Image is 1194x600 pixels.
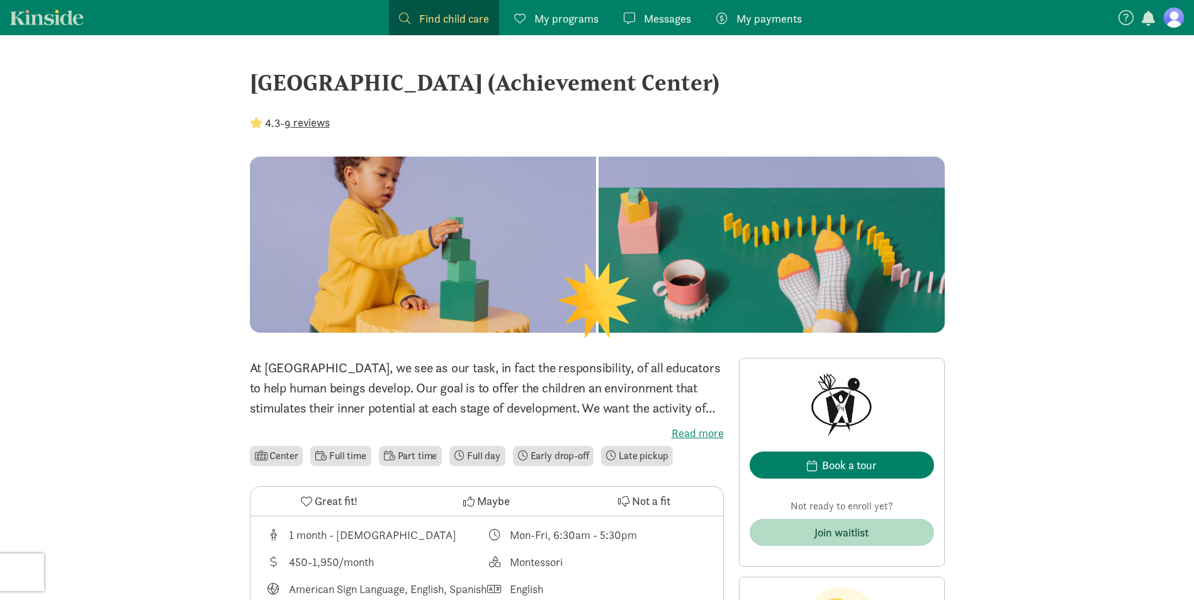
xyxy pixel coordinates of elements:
[510,526,637,543] div: Mon-Fri, 6:30am - 5:30pm
[565,487,723,516] button: Not a fit
[601,446,673,466] li: Late pickup
[736,10,802,27] span: My payments
[534,10,599,27] span: My programs
[250,446,303,466] li: Center
[750,452,934,479] button: Book a tour
[10,9,84,25] a: Kinside
[510,553,563,570] div: Montessori
[477,492,510,509] span: Maybe
[807,369,876,436] img: Provider logo
[284,114,330,131] button: 9 reviews
[487,526,708,543] div: Class schedule
[814,524,869,541] div: Join waitlist
[266,553,487,570] div: Average tuition for this program
[750,499,934,514] p: Not ready to enroll yet?
[265,116,280,130] strong: 4.3
[513,446,594,466] li: Early drop-off
[487,581,708,597] div: Languages spoken
[250,426,724,441] label: Read more
[250,114,330,131] div: -
[822,457,877,474] div: Book a tour
[251,487,408,516] button: Great fit!
[250,65,945,99] div: [GEOGRAPHIC_DATA] (Achievement Center)
[750,519,934,546] button: Join waitlist
[449,446,505,466] li: Full day
[289,553,374,570] div: 450-1,950/month
[266,581,487,597] div: Languages taught
[289,581,487,597] div: American Sign Language, English, Spanish
[644,10,691,27] span: Messages
[487,553,708,570] div: This provider's education philosophy
[419,10,489,27] span: Find child care
[266,526,487,543] div: Age range for children that this provider cares for
[315,492,358,509] span: Great fit!
[379,446,442,466] li: Part time
[289,526,456,543] div: 1 month - [DEMOGRAPHIC_DATA]
[510,581,543,597] div: English
[408,487,565,516] button: Maybe
[310,446,371,466] li: Full time
[632,492,670,509] span: Not a fit
[250,358,724,418] p: At [GEOGRAPHIC_DATA], we see as our task, in fact the responsibility, of all educators to help hu...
